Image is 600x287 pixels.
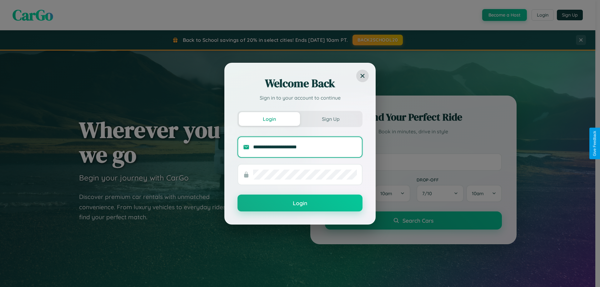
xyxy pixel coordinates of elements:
[592,131,597,156] div: Give Feedback
[300,112,361,126] button: Sign Up
[237,94,362,101] p: Sign in to your account to continue
[237,195,362,211] button: Login
[237,76,362,91] h2: Welcome Back
[239,112,300,126] button: Login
